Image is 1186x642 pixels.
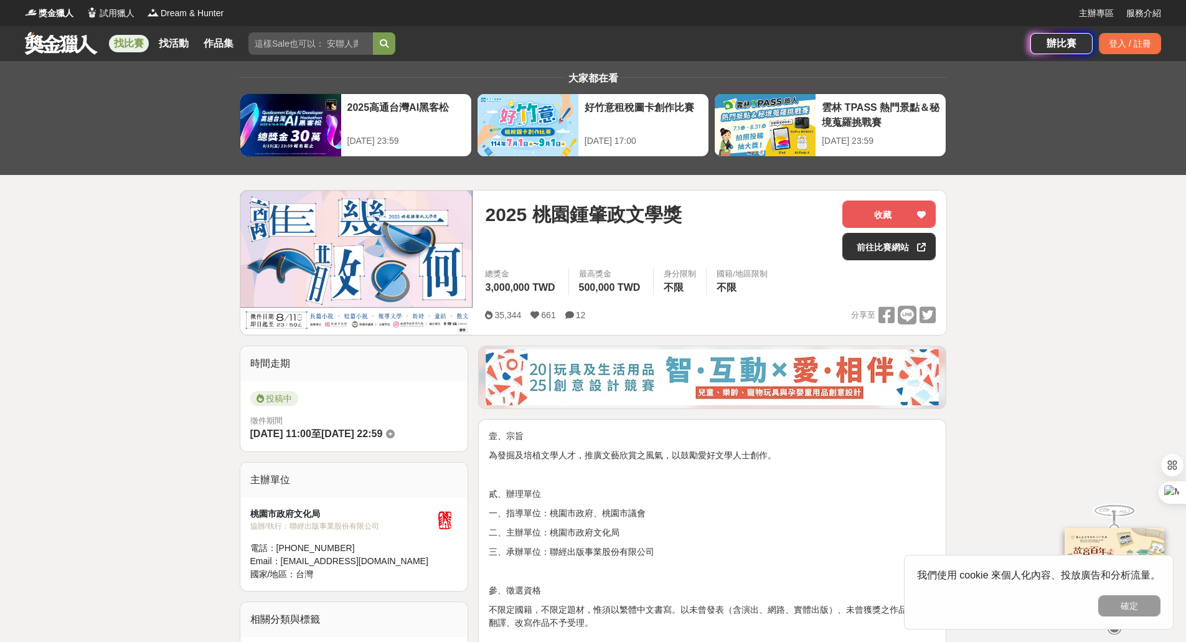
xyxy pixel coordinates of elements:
[109,35,149,52] a: 找比賽
[485,268,558,280] span: 總獎金
[25,6,37,19] img: Logo
[486,349,939,405] img: d4b53da7-80d9-4dd2-ac75-b85943ec9b32.jpg
[842,233,936,260] a: 前往比賽網站
[321,428,382,439] span: [DATE] 22:59
[100,7,134,20] span: 試用獵人
[489,488,936,501] p: 貳、辦理單位
[347,135,465,148] div: [DATE] 23:59
[250,521,433,532] div: 協辦/執行： 聯經出版事業股份有限公司
[86,6,98,19] img: Logo
[477,93,709,157] a: 好竹意租稅圖卡創作比賽[DATE] 17:00
[489,430,936,443] p: 壹、宗旨
[579,268,644,280] span: 最高獎金
[664,268,696,280] div: 身分限制
[250,416,283,425] span: 徵件期間
[147,7,224,20] a: LogoDream & Hunter
[1099,33,1161,54] div: 登入 / 註冊
[822,135,939,148] div: [DATE] 23:59
[489,603,936,630] p: 不限定國籍，不限定題材，惟須以繁體中文書寫。以未曾發表（含演出、網路、實體出版）、未曾獲獎之作品為限，翻譯、改寫作品不予受理。
[154,35,194,52] a: 找活動
[851,306,875,324] span: 分享至
[1098,595,1160,616] button: 確定
[250,542,433,555] div: 電話： [PHONE_NUMBER]
[485,201,681,229] span: 2025 桃園鍾肇政文學獎
[489,526,936,539] p: 二、主辦單位：桃園市政府文化局
[250,391,298,406] span: 投稿中
[86,7,134,20] a: Logo試用獵人
[489,584,936,597] p: 參、徵選資格
[489,507,936,520] p: 一、指導單位：桃園市政府、桃園市議會
[147,6,159,19] img: Logo
[822,100,939,128] div: 雲林 TPASS 熱門景點＆秘境蒐羅挑戰賽
[585,135,702,148] div: [DATE] 17:00
[25,7,73,20] a: Logo獎金獵人
[717,282,737,293] span: 不限
[579,282,641,293] span: 500,000 TWD
[240,191,473,334] img: Cover Image
[250,569,296,579] span: 國家/地區：
[714,93,946,157] a: 雲林 TPASS 熱門景點＆秘境蒐羅挑戰賽[DATE] 23:59
[311,428,321,439] span: 至
[917,570,1160,580] span: 我們使用 cookie 來個人化內容、投放廣告和分析流量。
[565,73,621,83] span: 大家都在看
[842,201,936,228] button: 收藏
[347,100,465,128] div: 2025高通台灣AI黑客松
[250,555,433,568] div: Email： [EMAIL_ADDRESS][DOMAIN_NAME]
[296,569,313,579] span: 台灣
[1079,7,1114,20] a: 主辦專區
[717,268,768,280] div: 國籍/地區限制
[240,346,468,381] div: 時間走期
[1030,33,1093,54] a: 辦比賽
[250,507,433,521] div: 桃園市政府文化局
[39,7,73,20] span: 獎金獵人
[240,93,472,157] a: 2025高通台灣AI黑客松[DATE] 23:59
[161,7,224,20] span: Dream & Hunter
[541,310,555,320] span: 661
[1065,528,1164,611] img: 968ab78a-c8e5-4181-8f9d-94c24feca916.png
[1126,7,1161,20] a: 服務介紹
[250,428,311,439] span: [DATE] 11:00
[489,449,936,462] p: 為發掘及培植文學人才，推廣文藝欣賞之風氣，以鼓勵愛好文學人士創作。
[240,602,468,637] div: 相關分類與標籤
[248,32,373,55] input: 這樣Sale也可以： 安聯人壽創意銷售法募集
[494,310,521,320] span: 35,344
[664,282,684,293] span: 不限
[576,310,586,320] span: 12
[485,282,555,293] span: 3,000,000 TWD
[199,35,238,52] a: 作品集
[585,100,702,128] div: 好竹意租稅圖卡創作比賽
[489,545,936,559] p: 三、承辦單位：聯經出版事業股份有限公司
[240,463,468,498] div: 主辦單位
